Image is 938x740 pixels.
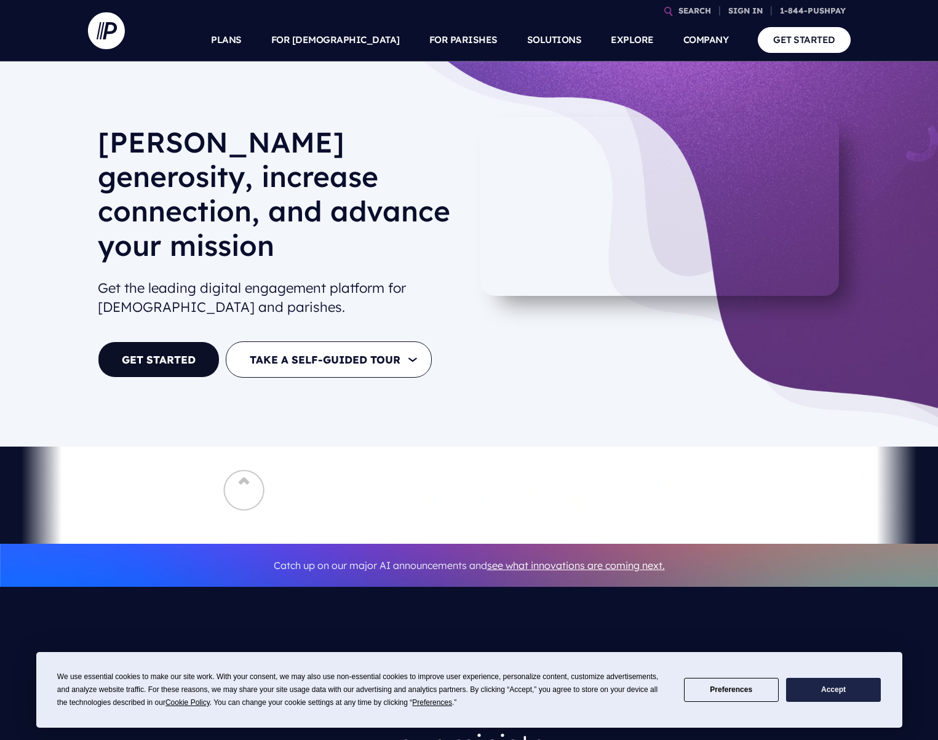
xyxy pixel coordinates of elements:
[412,698,452,707] span: Preferences
[684,678,779,702] button: Preferences
[429,18,498,62] a: FOR PARISHES
[487,559,665,571] a: see what innovations are coming next.
[98,341,220,378] a: GET STARTED
[78,456,175,524] img: Pushpay_Logo__CCM
[98,552,841,579] p: Catch up on our major AI announcements and
[271,18,400,62] a: FOR [DEMOGRAPHIC_DATA]
[204,456,373,524] img: Pushpay_Logo__NorthPoint
[758,27,851,52] a: GET STARTED
[721,456,868,524] img: Central Church Henderson NV
[57,670,669,709] div: We use essential cookies to make our site work. With your consent, we may also use non-essential ...
[527,18,582,62] a: SOLUTIONS
[226,341,432,378] button: TAKE A SELF-GUIDED TOUR
[403,477,535,503] img: pp_logos_1
[786,678,881,702] button: Accept
[98,125,459,273] h1: [PERSON_NAME] generosity, increase connection, and advance your mission
[564,471,692,509] img: pp_logos_2
[211,18,242,62] a: PLANS
[165,698,210,707] span: Cookie Policy
[36,652,902,728] div: Cookie Consent Prompt
[98,274,459,322] h2: Get the leading digital engagement platform for [DEMOGRAPHIC_DATA] and parishes.
[683,18,729,62] a: COMPANY
[611,18,654,62] a: EXPLORE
